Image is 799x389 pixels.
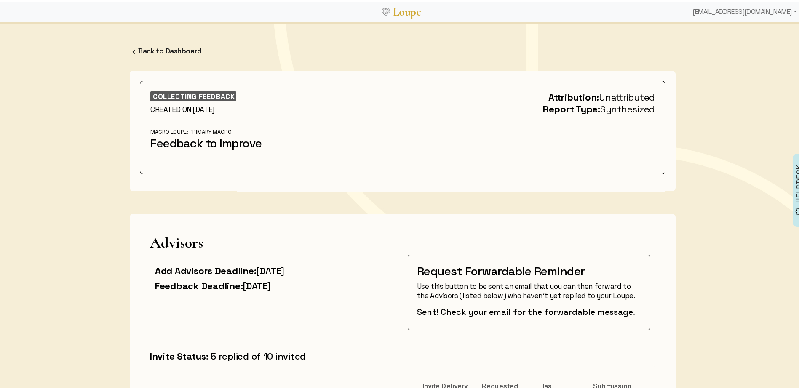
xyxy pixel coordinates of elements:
[390,3,424,18] a: Loupe
[543,101,600,113] span: Report Type:
[155,278,243,290] span: Feedback Deadline:
[417,305,641,316] h4: Sent! Check your email for the forwardable message.
[150,127,312,134] div: Macro Loupe: Primary Macro
[155,263,256,275] span: Add Advisors Deadline:
[548,90,599,101] span: Attribution:
[138,45,202,54] a: Back to Dashboard
[155,263,398,275] h3: [DATE]
[600,101,655,113] span: Synthesized
[599,90,655,101] span: Unattributed
[417,280,641,298] p: Use this button to be sent an email that you can then forward to the Advisors (listed below) who ...
[382,6,390,14] img: Loupe Logo
[150,349,655,360] h3: : 5 replied of 10 invited
[417,262,641,277] h2: Request Forwardable Reminder
[150,232,655,250] h1: Advisors
[150,90,236,100] div: Collecting Feedback
[150,134,312,149] h2: Feedback to Improve
[150,349,206,360] span: Invite Status
[130,46,138,54] img: FFFF
[150,103,214,112] span: CREATED ON [DATE]
[155,278,398,290] h3: [DATE]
